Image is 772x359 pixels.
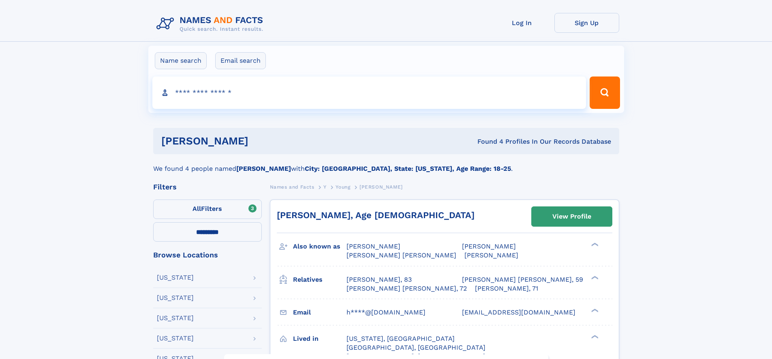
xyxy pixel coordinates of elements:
[155,52,207,69] label: Name search
[293,332,346,346] h3: Lived in
[464,251,518,259] span: [PERSON_NAME]
[475,284,538,293] a: [PERSON_NAME], 71
[336,182,350,192] a: Young
[153,13,270,35] img: Logo Names and Facts
[346,275,412,284] a: [PERSON_NAME], 83
[462,275,583,284] a: [PERSON_NAME] [PERSON_NAME], 59
[359,184,403,190] span: [PERSON_NAME]
[153,183,262,191] div: Filters
[270,182,314,192] a: Names and Facts
[293,273,346,287] h3: Relatives
[157,335,194,342] div: [US_STATE]
[346,284,467,293] a: [PERSON_NAME] [PERSON_NAME], 72
[152,76,586,109] input: search input
[554,13,619,33] a: Sign Up
[157,315,194,321] div: [US_STATE]
[346,242,400,250] span: [PERSON_NAME]
[192,205,201,212] span: All
[363,137,611,146] div: Found 4 Profiles In Our Records Database
[153,200,262,219] label: Filters
[323,184,327,190] span: Y
[293,306,346,319] h3: Email
[346,335,455,342] span: [US_STATE], [GEOGRAPHIC_DATA]
[589,308,599,313] div: ❯
[532,207,612,226] a: View Profile
[589,275,599,280] div: ❯
[346,251,456,259] span: [PERSON_NAME] [PERSON_NAME]
[589,242,599,247] div: ❯
[157,295,194,301] div: [US_STATE]
[277,210,475,220] a: [PERSON_NAME], Age [DEMOGRAPHIC_DATA]
[305,165,511,172] b: City: [GEOGRAPHIC_DATA], State: [US_STATE], Age Range: 18-25
[161,136,363,146] h1: [PERSON_NAME]
[293,240,346,253] h3: Also known as
[215,52,266,69] label: Email search
[323,182,327,192] a: Y
[157,274,194,281] div: [US_STATE]
[462,242,516,250] span: [PERSON_NAME]
[346,344,485,351] span: [GEOGRAPHIC_DATA], [GEOGRAPHIC_DATA]
[590,76,620,109] button: Search Button
[462,308,575,316] span: [EMAIL_ADDRESS][DOMAIN_NAME]
[236,165,291,172] b: [PERSON_NAME]
[153,154,619,174] div: We found 4 people named with .
[490,13,554,33] a: Log In
[153,251,262,259] div: Browse Locations
[336,184,350,190] span: Young
[552,207,591,226] div: View Profile
[589,334,599,339] div: ❯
